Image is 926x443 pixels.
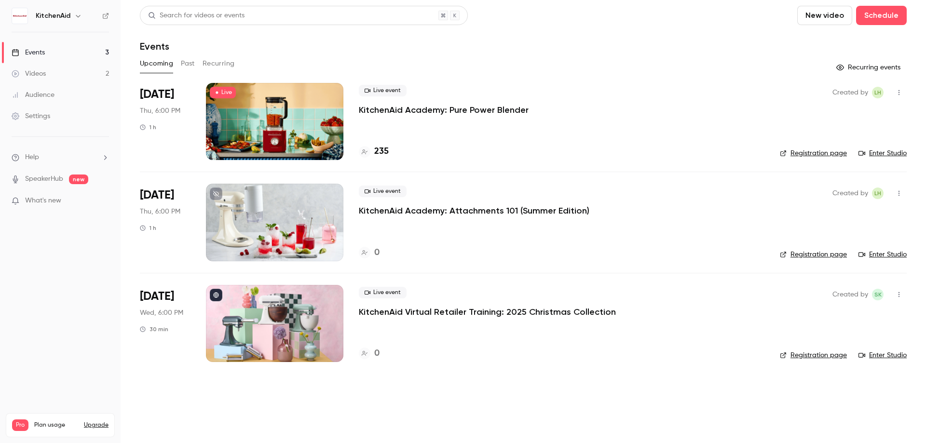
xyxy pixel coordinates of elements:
span: sk [874,289,882,300]
span: Thu, 6:00 PM [140,106,180,116]
button: Upcoming [140,56,173,71]
span: Live event [359,186,407,197]
button: Upgrade [84,421,109,429]
a: KitchenAid Academy: Attachments 101 (Summer Edition) [359,205,589,216]
span: Thu, 6:00 PM [140,207,180,216]
span: Created by [832,87,868,98]
h4: 0 [374,347,380,360]
span: Leyna Hoang [872,87,884,98]
a: Registration page [780,250,847,259]
h6: KitchenAid [36,11,70,21]
div: 1 h [140,224,156,232]
div: Search for videos or events [148,11,245,21]
a: 0 [359,347,380,360]
span: Created by [832,188,868,199]
span: [DATE] [140,289,174,304]
div: Events [12,48,45,57]
div: Videos [12,69,46,79]
button: Past [181,56,195,71]
a: 0 [359,246,380,259]
span: new [69,175,88,184]
span: [DATE] [140,87,174,102]
a: Enter Studio [858,148,907,158]
div: Settings [12,111,50,121]
h1: Events [140,40,169,52]
div: Sep 18 Thu, 6:00 PM (Australia/Sydney) [140,83,191,160]
span: stephanie korlevska [872,289,884,300]
a: KitchenAid Academy: Pure Power Blender [359,104,529,116]
span: LH [874,87,881,98]
div: Oct 16 Thu, 6:00 PM (Australia/Sydney) [140,184,191,261]
a: Enter Studio [858,250,907,259]
h4: 0 [374,246,380,259]
a: SpeakerHub [25,174,63,184]
button: New video [797,6,852,25]
div: Oct 22 Wed, 6:00 PM (Australia/Sydney) [140,285,191,362]
span: Plan usage [34,421,78,429]
h4: 235 [374,145,389,158]
span: What's new [25,196,61,206]
a: Enter Studio [858,350,907,360]
img: KitchenAid [12,8,27,24]
button: Recurring events [832,60,907,75]
span: LH [874,188,881,199]
a: Registration page [780,148,847,158]
button: Schedule [856,6,907,25]
span: Live event [359,287,407,298]
span: Live [210,87,236,98]
span: Live event [359,85,407,96]
button: Recurring [203,56,235,71]
span: Created by [832,289,868,300]
a: 235 [359,145,389,158]
a: Registration page [780,350,847,360]
iframe: Noticeable Trigger [97,197,109,205]
li: help-dropdown-opener [12,152,109,162]
a: KitchenAid Virtual Retailer Training: 2025 Christmas Collection [359,306,616,318]
span: [DATE] [140,188,174,203]
div: 30 min [140,325,168,333]
span: Help [25,152,39,162]
div: Audience [12,90,54,100]
span: Leyna Hoang [872,188,884,199]
div: 1 h [140,123,156,131]
span: Pro [12,419,28,431]
span: Wed, 6:00 PM [140,308,183,318]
